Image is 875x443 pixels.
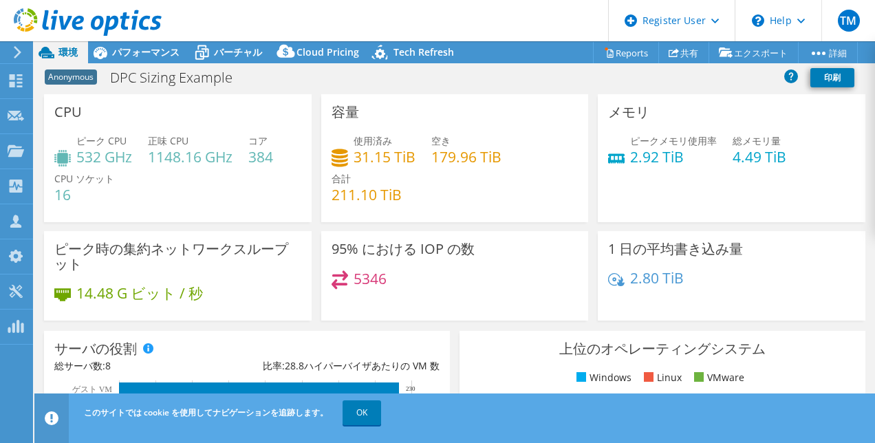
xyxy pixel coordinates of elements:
[104,70,254,85] h1: DPC Sizing Example
[112,45,180,58] span: パフォーマンス
[248,149,273,164] h4: 384
[54,105,82,120] h3: CPU
[838,10,860,32] span: TM
[354,271,387,286] h4: 5346
[148,149,233,164] h4: 1148.16 GHz
[214,45,262,58] span: バーチャル
[248,134,268,147] span: コア
[54,241,301,272] h3: ピーク時の集約ネットワークスループット
[148,134,188,147] span: 正味 CPU
[84,407,328,418] span: このサイトでは cookie を使用してナビゲーションを追跡します。
[45,69,97,85] span: Anonymous
[431,134,451,147] span: 空き
[431,149,501,164] h4: 179.96 TiB
[733,149,786,164] h4: 4.49 TiB
[343,400,381,425] a: OK
[54,341,137,356] h3: サーバの役割
[247,358,440,374] div: 比率: ハイパーバイザあたりの VM 数
[105,359,111,372] span: 8
[593,42,659,63] a: Reports
[332,105,359,120] h3: 容量
[608,105,649,120] h3: メモリ
[76,149,132,164] h4: 532 GHz
[54,187,114,202] h4: 16
[285,359,304,372] span: 28.8
[332,241,475,257] h3: 95% における IOP の数
[58,45,78,58] span: 環境
[630,149,717,164] h4: 2.92 TiB
[658,42,709,63] a: 共有
[354,149,415,164] h4: 31.15 TiB
[691,370,744,385] li: VMware
[798,42,858,63] a: 詳細
[470,341,855,356] h3: 上位のオペレーティングシステム
[752,14,764,27] svg: \n
[72,385,113,394] text: ゲスト VM
[76,285,203,301] h4: 14.48 G ビット / 秒
[640,370,682,385] li: Linux
[630,134,717,147] span: ピークメモリ使用率
[608,241,743,257] h3: 1 日の平均書き込み量
[354,134,392,147] span: 使用済み
[406,385,415,392] text: 230
[733,134,781,147] span: 総メモリ量
[810,68,854,87] a: 印刷
[332,172,351,185] span: 合計
[296,45,359,58] span: Cloud Pricing
[709,42,799,63] a: エクスポート
[573,370,631,385] li: Windows
[54,358,247,374] div: 総サーバ数:
[54,172,114,185] span: CPU ソケット
[76,134,127,147] span: ピーク CPU
[393,45,454,58] span: Tech Refresh
[630,270,684,285] h4: 2.80 TiB
[332,187,402,202] h4: 211.10 TiB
